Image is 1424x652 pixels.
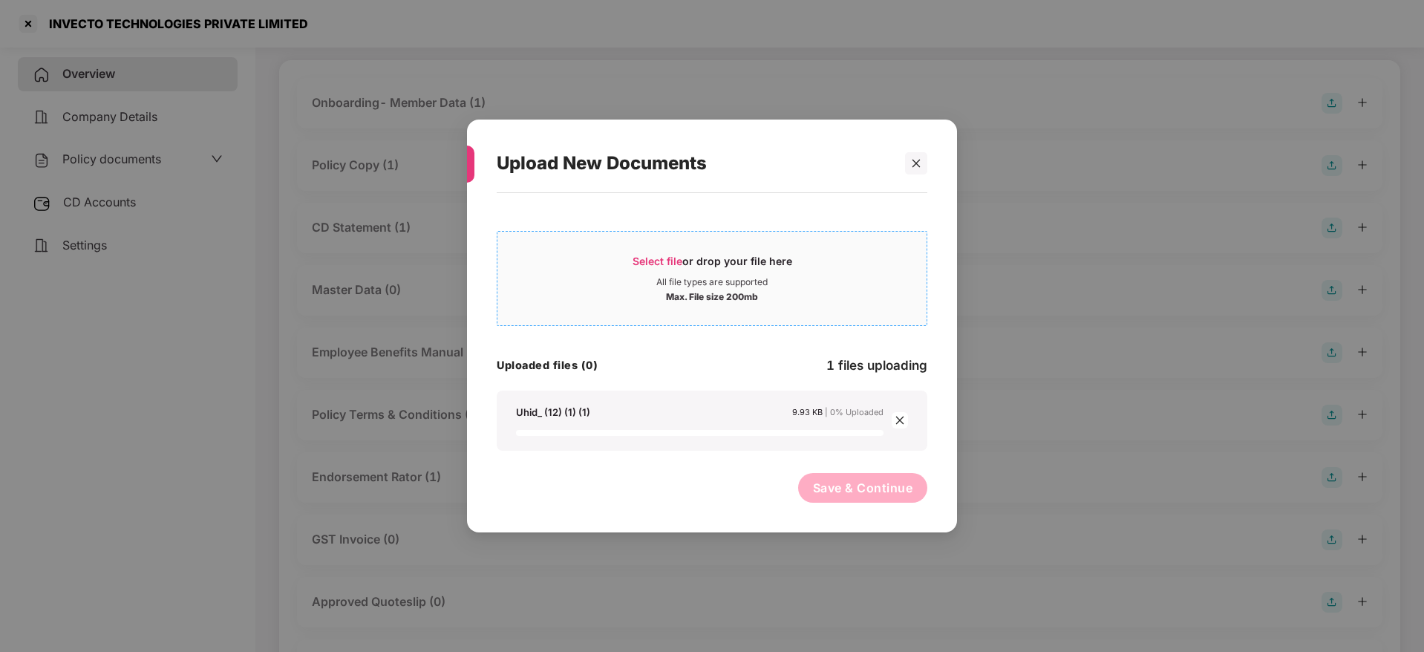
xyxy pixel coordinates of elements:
[516,405,590,419] div: Uhid_ (12) (1) (1)
[911,158,921,169] span: close
[497,243,927,314] span: Select fileor drop your file hereAll file types are supportedMax. File size 200mb
[825,407,884,417] span: | 0% Uploaded
[798,473,928,503] button: Save & Continue
[666,288,758,303] div: Max. File size 200mb
[497,358,598,373] h4: Uploaded files (0)
[656,276,768,288] div: All file types are supported
[633,255,682,267] span: Select file
[892,412,908,428] span: close
[826,356,927,376] div: 1 files uploading
[633,254,792,276] div: or drop your file here
[497,134,892,192] div: Upload New Documents
[792,407,823,417] span: 9.93 KB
